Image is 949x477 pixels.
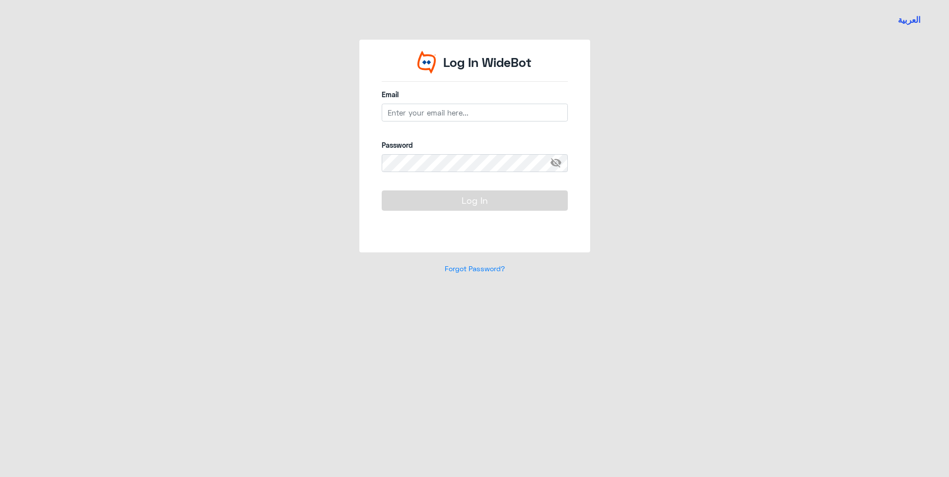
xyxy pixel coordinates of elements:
button: Log In [382,190,568,210]
p: Log In WideBot [443,53,532,72]
label: Email [382,89,568,100]
span: visibility_off [550,154,568,172]
a: Switch language [892,7,927,32]
button: العربية [898,14,921,26]
input: Enter your email here... [382,104,568,121]
a: Forgot Password? [445,264,505,273]
img: Widebot Logo [417,51,436,74]
label: Password [382,140,568,150]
